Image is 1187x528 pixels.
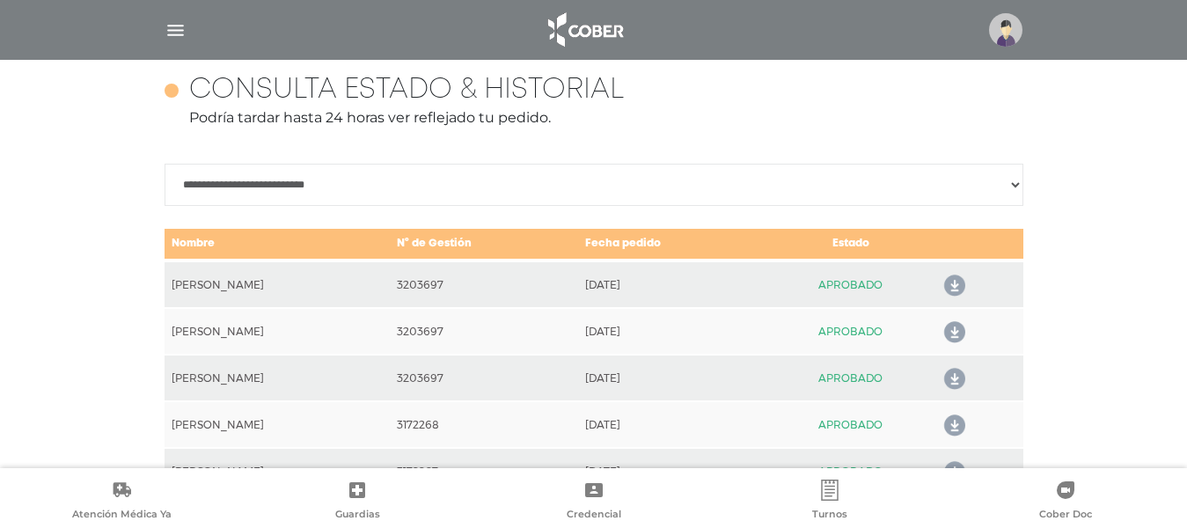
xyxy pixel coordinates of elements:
td: [PERSON_NAME] [165,260,390,308]
span: Guardias [335,508,380,524]
a: Guardias [239,480,475,524]
td: 3172267 [390,448,578,495]
span: Cober Doc [1039,508,1092,524]
td: Estado [767,228,933,260]
a: Turnos [712,480,948,524]
td: [DATE] [578,401,768,448]
td: 3203697 [390,355,578,401]
td: [DATE] [578,260,768,308]
td: APROBADO [767,355,933,401]
a: Cober Doc [948,480,1183,524]
img: Cober_menu-lines-white.svg [165,19,187,41]
td: [PERSON_NAME] [165,401,390,448]
h4: Consulta estado & historial [189,74,624,107]
span: Credencial [567,508,621,524]
img: logo_cober_home-white.png [539,9,631,51]
td: Fecha pedido [578,228,768,260]
td: 3203697 [390,308,578,355]
td: APROBADO [767,308,933,355]
td: [PERSON_NAME] [165,355,390,401]
a: Credencial [475,480,711,524]
span: Atención Médica Ya [72,508,172,524]
p: Podría tardar hasta 24 horas ver reflejado tu pedido. [165,107,1023,128]
span: Turnos [812,508,847,524]
td: [PERSON_NAME] [165,308,390,355]
img: profile-placeholder.svg [989,13,1022,47]
td: N° de Gestión [390,228,578,260]
td: [PERSON_NAME] [165,448,390,495]
td: [DATE] [578,308,768,355]
a: Atención Médica Ya [4,480,239,524]
td: 3203697 [390,260,578,308]
td: [DATE] [578,355,768,401]
td: APROBADO [767,401,933,448]
td: Nombre [165,228,390,260]
td: 3172268 [390,401,578,448]
td: APROBADO [767,260,933,308]
td: [DATE] [578,448,768,495]
td: APROBADO [767,448,933,495]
